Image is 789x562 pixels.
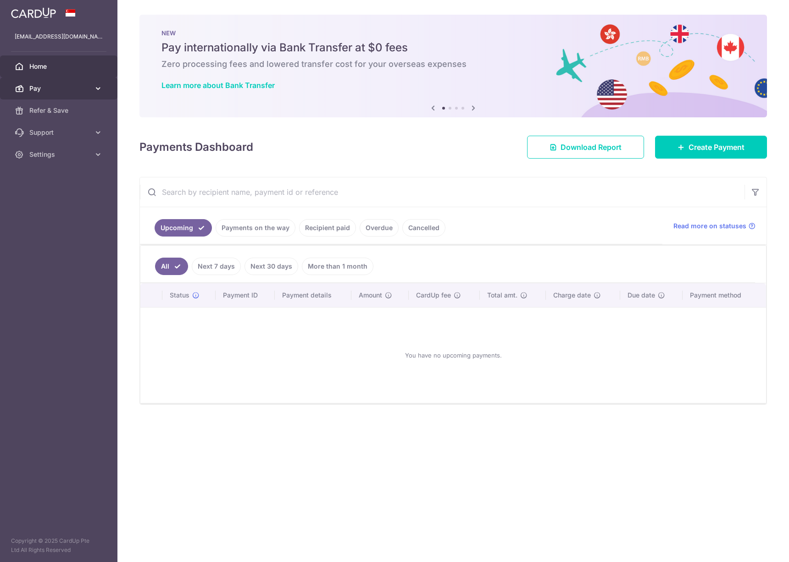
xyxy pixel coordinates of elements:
a: Learn more about Bank Transfer [161,81,275,90]
a: Upcoming [155,219,212,237]
th: Payment ID [216,283,275,307]
span: Home [29,62,90,71]
span: Due date [628,291,655,300]
a: Overdue [360,219,399,237]
img: Bank transfer banner [139,15,767,117]
a: Download Report [527,136,644,159]
span: Create Payment [689,142,745,153]
span: Download Report [561,142,622,153]
a: Read more on statuses [673,221,756,231]
span: Status [170,291,189,300]
h6: Zero processing fees and lowered transfer cost for your overseas expenses [161,59,745,70]
a: More than 1 month [302,258,373,275]
span: Pay [29,84,90,93]
h4: Payments Dashboard [139,139,253,155]
th: Payment method [683,283,766,307]
span: Support [29,128,90,137]
span: Total amt. [487,291,517,300]
input: Search by recipient name, payment id or reference [140,177,745,207]
h5: Pay internationally via Bank Transfer at $0 fees [161,40,745,55]
a: All [155,258,188,275]
span: Charge date [553,291,591,300]
p: NEW [161,29,745,37]
span: Refer & Save [29,106,90,115]
span: Settings [29,150,90,159]
a: Create Payment [655,136,767,159]
a: Payments on the way [216,219,295,237]
p: [EMAIL_ADDRESS][DOMAIN_NAME] [15,32,103,41]
th: Payment details [275,283,351,307]
span: CardUp fee [416,291,451,300]
a: Next 30 days [244,258,298,275]
a: Recipient paid [299,219,356,237]
div: You have no upcoming payments. [151,315,755,396]
span: Read more on statuses [673,221,746,231]
a: Next 7 days [192,258,241,275]
a: Cancelled [402,219,445,237]
img: CardUp [11,7,56,18]
span: Amount [359,291,382,300]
